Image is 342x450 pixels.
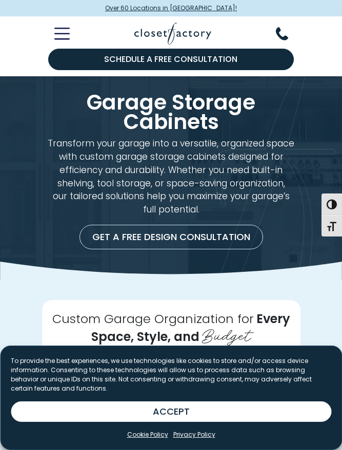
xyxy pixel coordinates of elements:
span: Custom Garage Organization for [52,310,254,327]
p: Transform your garage into a versatile, organized space with custom garage storage cabinets desig... [42,137,300,217]
span: Over 60 Locations in [GEOGRAPHIC_DATA]! [105,4,237,13]
h1: Garage Storage Cabinets [42,93,300,131]
button: Phone Number [276,27,300,40]
a: Privacy Policy [173,430,215,439]
img: Closet Factory Logo [134,23,211,45]
button: Toggle High Contrast [321,194,342,215]
a: Get a Free Design Consultation [79,225,263,249]
p: To provide the best experiences, we use technologies like cookies to store and/or access device i... [11,356,331,393]
button: ACCEPT [11,401,331,422]
button: Toggle Font size [321,215,342,237]
span: Budget [202,322,251,346]
button: Toggle Mobile Menu [42,28,70,40]
a: Schedule a Free Consultation [48,49,294,70]
a: Cookie Policy [127,430,168,439]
